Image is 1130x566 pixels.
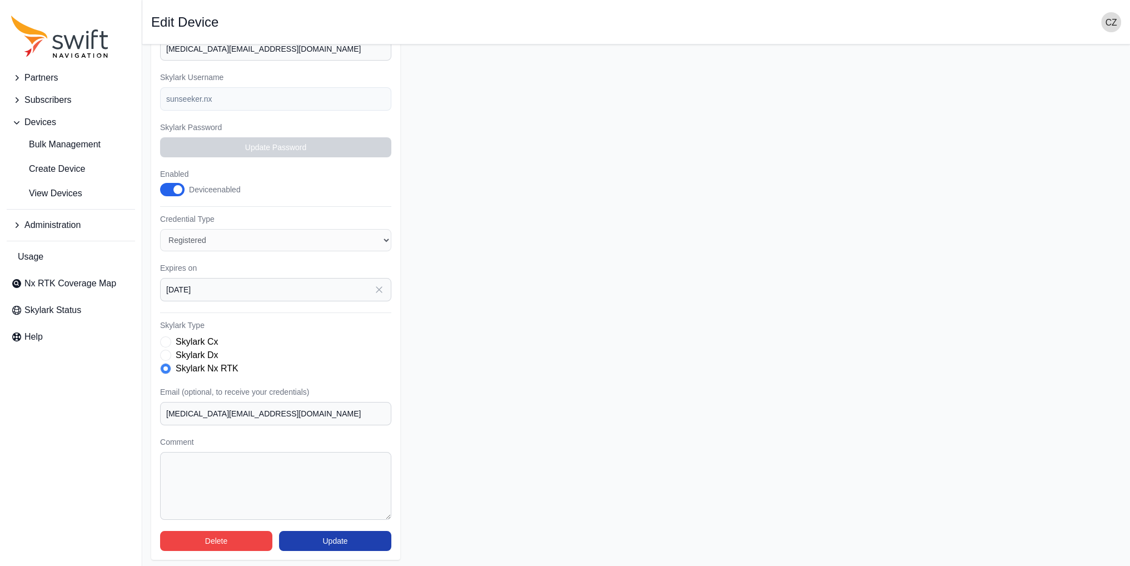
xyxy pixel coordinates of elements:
[11,162,85,176] span: Create Device
[7,272,135,295] a: Nx RTK Coverage Map
[24,330,43,344] span: Help
[7,89,135,111] button: Subscribers
[24,219,81,232] span: Administration
[176,349,218,362] label: Skylark Dx
[176,362,238,375] label: Skylark Nx RTK
[279,531,391,551] button: Update
[160,87,391,111] input: example-user
[151,16,218,29] h1: Edit Device
[176,335,218,349] label: Skylark Cx
[160,168,252,180] label: Enabled
[7,246,135,268] a: Usage
[24,304,81,317] span: Skylark Status
[160,262,391,274] label: Expires on
[1101,12,1121,32] img: user photo
[7,182,135,205] a: View Devices
[24,277,116,290] span: Nx RTK Coverage Map
[7,133,135,156] a: Bulk Management
[7,67,135,89] button: Partners
[7,299,135,321] a: Skylark Status
[160,122,391,133] label: Skylark Password
[24,93,71,107] span: Subscribers
[7,111,135,133] button: Devices
[24,116,56,129] span: Devices
[18,250,43,264] span: Usage
[11,138,101,151] span: Bulk Management
[160,137,391,157] button: Update Password
[160,72,391,83] label: Skylark Username
[189,184,241,195] div: Device enabled
[160,436,391,448] label: Comment
[11,187,82,200] span: View Devices
[160,320,391,331] label: Skylark Type
[7,326,135,348] a: Help
[160,37,391,61] input: Device #01
[7,214,135,236] button: Administration
[160,335,391,375] div: Skylark Type
[24,71,58,85] span: Partners
[160,531,272,551] button: Delete
[7,158,135,180] a: Create Device
[160,386,391,398] label: Email (optional, to receive your credentials)
[160,214,391,225] label: Credential Type
[160,278,391,301] input: YYYY-MM-DD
